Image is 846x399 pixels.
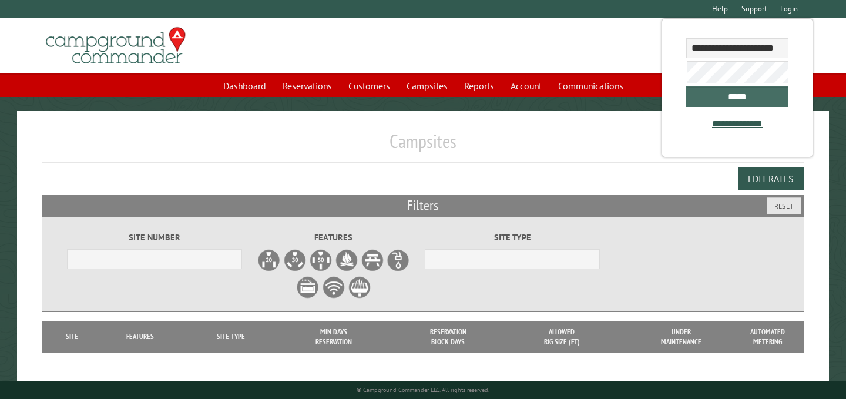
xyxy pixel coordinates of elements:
[185,321,277,353] th: Site Type
[387,249,410,272] label: Water Hookup
[309,249,333,272] label: 50A Electrical Hookup
[216,75,273,97] a: Dashboard
[348,276,371,299] label: Grill
[246,231,421,244] label: Features
[391,321,505,353] th: Reservation Block Days
[503,75,549,97] a: Account
[744,321,791,353] th: Automated metering
[42,130,804,162] h1: Campsites
[322,276,345,299] label: WiFi Service
[767,197,801,214] button: Reset
[257,249,281,272] label: 20A Electrical Hookup
[48,321,95,353] th: Site
[341,75,397,97] a: Customers
[67,231,242,244] label: Site Number
[505,321,618,353] th: Allowed Rig Size (ft)
[551,75,630,97] a: Communications
[425,231,600,244] label: Site Type
[95,321,185,353] th: Features
[277,321,391,353] th: Min Days Reservation
[618,321,744,353] th: Under Maintenance
[335,249,358,272] label: Firepit
[357,386,489,394] small: © Campground Commander LLC. All rights reserved.
[361,249,384,272] label: Picnic Table
[42,23,189,69] img: Campground Commander
[42,195,804,217] h2: Filters
[276,75,339,97] a: Reservations
[457,75,501,97] a: Reports
[738,167,804,190] button: Edit Rates
[283,249,307,272] label: 30A Electrical Hookup
[296,276,320,299] label: Sewer Hookup
[399,75,455,97] a: Campsites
